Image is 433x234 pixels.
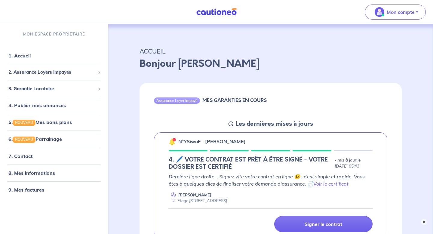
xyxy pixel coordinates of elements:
p: Bonjour [PERSON_NAME] [140,57,402,71]
div: 4. Publier mes annonces [2,99,106,111]
span: 3. Garantie Locataire [8,85,95,92]
h6: MES GARANTIES EN COURS [202,97,267,103]
a: 1. Accueil [8,53,31,59]
a: 5.NOUVEAUMes bons plans [8,119,72,125]
p: MON ESPACE PROPRIÉTAIRE [23,31,85,37]
p: ACCUEIL [140,46,402,57]
button: illu_account_valid_menu.svgMon compte [365,5,426,20]
div: 3. Garantie Locataire [2,83,106,95]
p: Mon compte [387,8,415,16]
p: n°YSiwoF - [PERSON_NAME] [178,138,246,145]
div: 6.NOUVEAUParrainage [2,133,106,145]
p: Dernière ligne droite... Signez vite votre contrat en ligne 😉 : c’est simple et rapide. Vous êtes... [169,173,373,187]
div: 2. Assurance Loyers Impayés [2,66,106,78]
p: [PERSON_NAME] [178,192,211,198]
div: 5.NOUVEAUMes bons plans [2,116,106,128]
button: × [421,219,427,225]
p: - mis à jour le [DATE] 05:43 [335,157,373,169]
div: 1. Accueil [2,50,106,62]
img: Cautioneo [194,8,239,16]
a: Voir le certificat [313,181,349,187]
a: 7. Contact [8,153,32,159]
a: 4. Publier mes annonces [8,102,66,108]
h5: Les dernières mises à jours [236,120,313,128]
div: 9. Mes factures [2,184,106,196]
span: 2. Assurance Loyers Impayés [8,69,95,76]
a: 9. Mes factures [8,187,44,193]
div: 7. Contact [2,150,106,162]
img: illu_account_valid_menu.svg [375,7,384,17]
img: 🔔 [169,138,176,145]
a: 8. Mes informations [8,170,55,176]
div: 8. Mes informations [2,167,106,179]
div: state: SIGNING-CONTRACT-IN-PROGRESS, Context: NEW,CHOOSE-CERTIFICATE,ALONE,LESSOR-DOCUMENTS [169,156,373,171]
a: 6.NOUVEAUParrainage [8,136,62,142]
div: Etage [STREET_ADDRESS] [169,198,227,204]
h5: 4. 🖊️ VOTRE CONTRAT EST PRÊT À ÊTRE SIGNÉ - VOTRE DOSSIER EST CERTIFIÉ [169,156,332,171]
div: Assurance Loyer Impayé [154,97,200,103]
